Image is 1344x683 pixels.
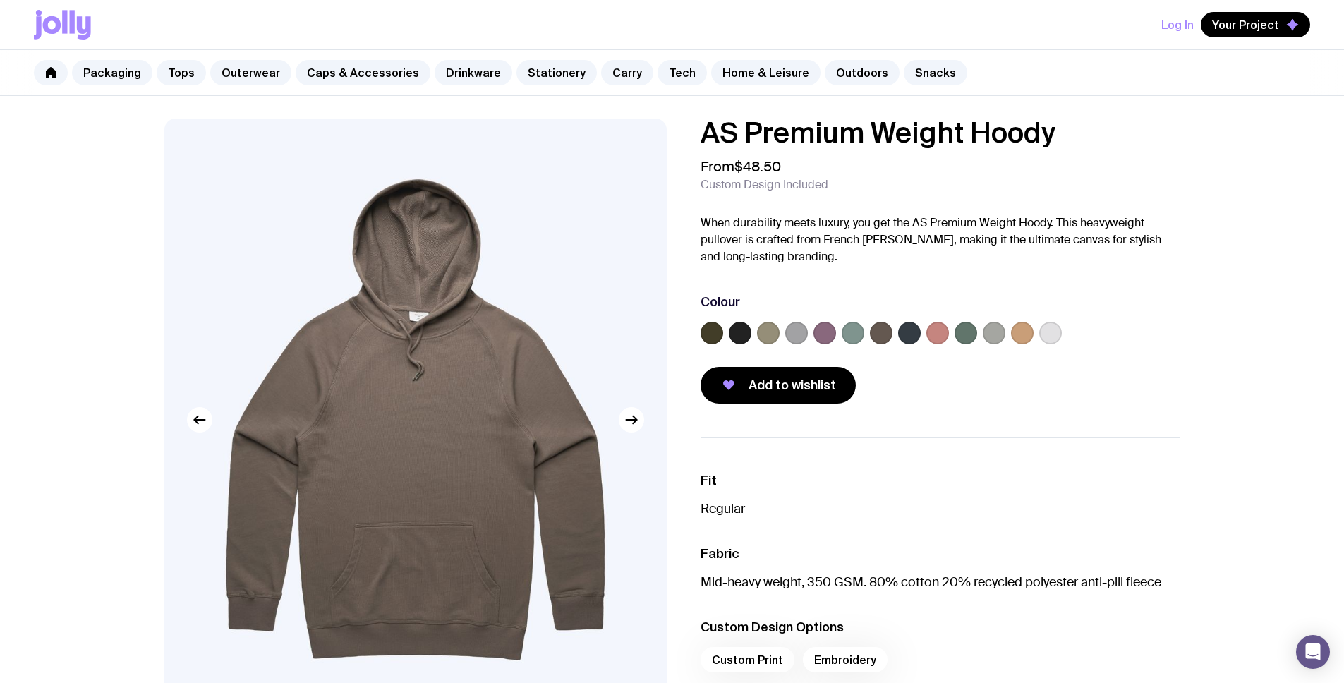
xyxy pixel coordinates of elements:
[701,545,1180,562] h3: Fabric
[1161,12,1194,37] button: Log In
[1212,18,1279,32] span: Your Project
[72,60,152,85] a: Packaging
[1296,635,1330,669] div: Open Intercom Messenger
[701,367,856,404] button: Add to wishlist
[516,60,597,85] a: Stationery
[701,119,1180,147] h1: AS Premium Weight Hoody
[825,60,900,85] a: Outdoors
[157,60,206,85] a: Tops
[435,60,512,85] a: Drinkware
[701,472,1180,489] h3: Fit
[701,178,828,192] span: Custom Design Included
[904,60,967,85] a: Snacks
[296,60,430,85] a: Caps & Accessories
[711,60,821,85] a: Home & Leisure
[1201,12,1310,37] button: Your Project
[658,60,707,85] a: Tech
[601,60,653,85] a: Carry
[701,619,1180,636] h3: Custom Design Options
[701,500,1180,517] p: Regular
[210,60,291,85] a: Outerwear
[701,574,1180,591] p: Mid-heavy weight, 350 GSM. 80% cotton 20% recycled polyester anti-pill fleece
[701,158,781,175] span: From
[701,294,740,310] h3: Colour
[749,377,836,394] span: Add to wishlist
[734,157,781,176] span: $48.50
[701,214,1180,265] p: When durability meets luxury, you get the AS Premium Weight Hoody. This heavyweight pullover is c...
